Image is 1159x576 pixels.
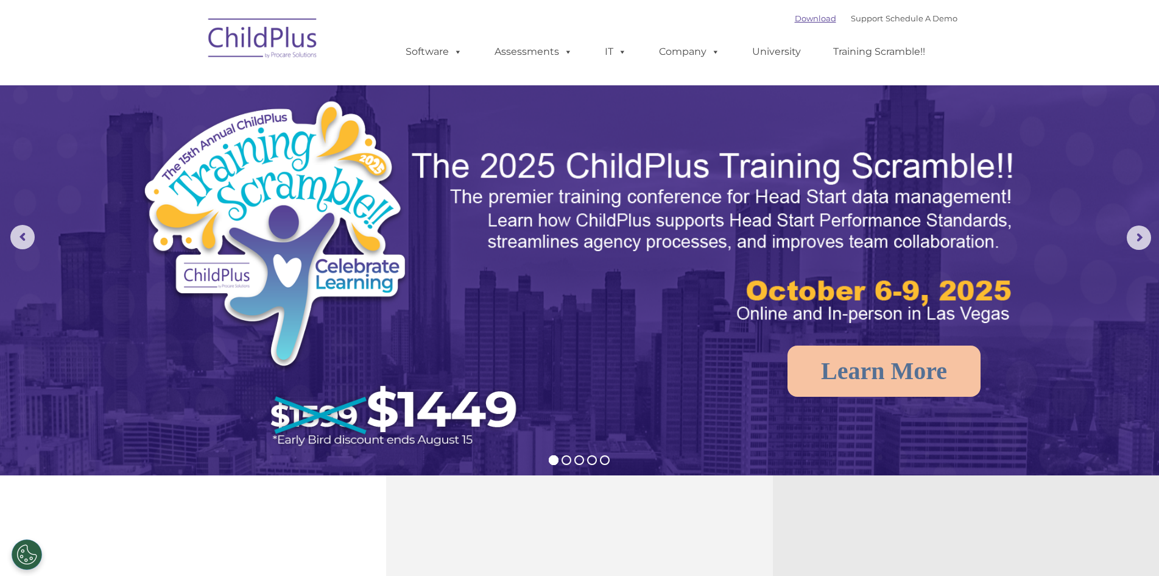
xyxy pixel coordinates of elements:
[482,40,585,64] a: Assessments
[821,40,937,64] a: Training Scramble!!
[795,13,836,23] a: Download
[12,539,42,570] button: Cookies Settings
[593,40,639,64] a: IT
[169,130,221,140] span: Phone number
[647,40,732,64] a: Company
[886,13,957,23] a: Schedule A Demo
[393,40,474,64] a: Software
[740,40,813,64] a: University
[795,13,957,23] font: |
[169,80,206,90] span: Last name
[787,346,981,397] a: Learn More
[202,10,324,71] img: ChildPlus by Procare Solutions
[851,13,883,23] a: Support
